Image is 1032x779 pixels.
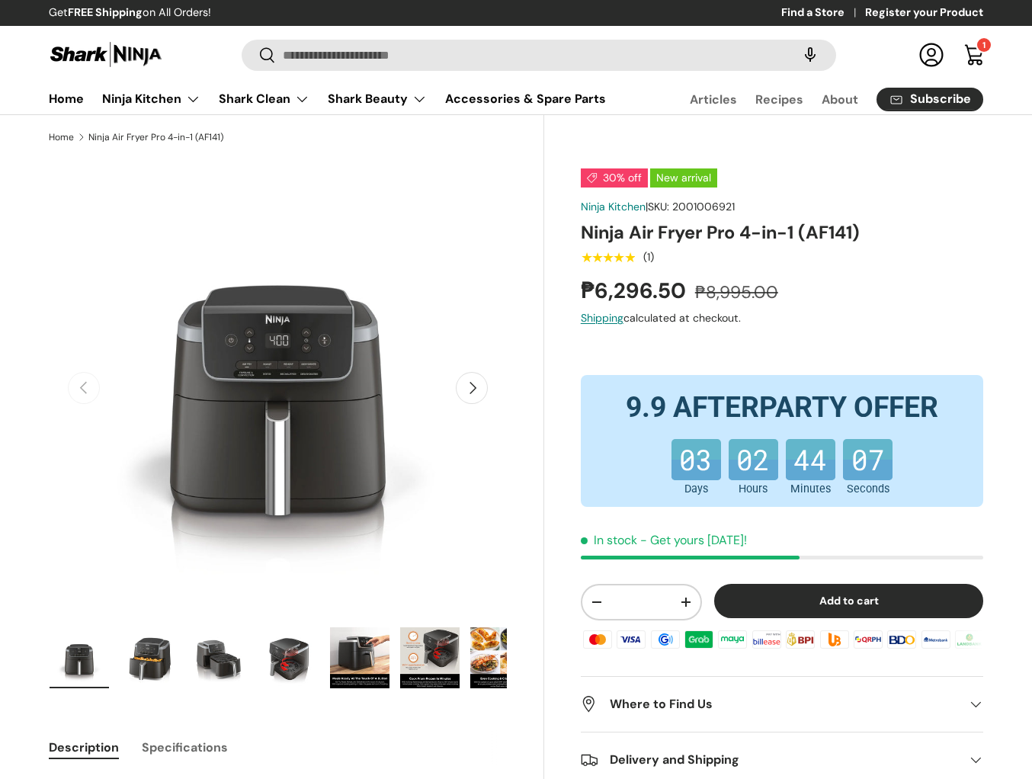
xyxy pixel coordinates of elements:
a: Find a Store [781,5,865,21]
span: 1 [982,40,986,50]
a: Home [49,133,74,142]
h2: Delivery and Shipping [581,751,959,769]
summary: Shark Beauty [319,84,436,114]
speech-search-button: Search by voice [786,38,835,72]
div: calculated at checkout. [581,310,983,326]
span: 2001006921 [672,200,735,213]
summary: Ninja Kitchen [93,84,210,114]
a: About [822,85,858,114]
img: https://sharkninja.com.ph/products/ninja-air-fryer-pro-4-in-1-af141 [50,627,109,688]
a: Recipes [755,85,803,114]
summary: Where to Find Us [581,677,983,732]
img: bdo [885,628,918,651]
img: grabpay [682,628,716,651]
a: Ninja Air Fryer Pro 4-in-1 (AF141) [88,133,223,142]
span: Subscribe [910,93,971,105]
a: Shark Beauty [328,84,427,114]
span: SKU: [648,200,669,213]
b: 03 [671,439,721,460]
img: metrobank [919,628,953,651]
button: Specifications [142,730,228,765]
summary: Shark Clean [210,84,319,114]
p: - Get yours [DATE]! [640,532,747,548]
b: 02 [729,439,778,460]
button: Description [49,730,119,765]
span: In stock [581,532,637,548]
a: Accessories & Spare Parts [445,84,606,114]
img: Ninja Air Fryer Pro 4-in-1 (AF141) [260,627,319,688]
span: 30% off [581,168,648,188]
h1: Ninja Air Fryer Pro 4-in-1 (AF141) [581,221,983,245]
img: Ninja Air Fryer Pro 4-in-1 (AF141) [470,627,530,688]
a: Subscribe [877,88,983,111]
span: ★★★★★ [581,250,635,265]
a: Shipping [581,311,623,325]
img: bpi [784,628,817,651]
s: ₱8,995.00 [695,281,778,303]
nav: Secondary [653,84,983,114]
img: maya [716,628,749,651]
span: New arrival [650,168,717,188]
strong: ₱6,296.50 [581,277,690,305]
div: (1) [643,252,654,263]
strong: FREE Shipping [68,5,143,19]
b: 07 [843,439,893,460]
b: 44 [786,439,835,460]
img: billease [750,628,784,651]
div: 5.0 out of 5.0 stars [581,251,635,264]
img: qrph [851,628,885,651]
a: Articles [690,85,737,114]
img: Shark Ninja Philippines [49,40,163,69]
a: Ninja Kitchen [581,200,646,213]
a: Home [49,84,84,114]
media-gallery: Gallery Viewer [49,159,507,694]
img: Ninja Air Fryer Pro 4-in-1 (AF141) [330,627,389,688]
img: ubp [817,628,851,651]
a: Register your Product [865,5,983,21]
img: Ninja Air Fryer Pro 4-in-1 (AF141) [400,627,460,688]
img: master [581,628,614,651]
p: Get on All Orders! [49,5,211,21]
nav: Breadcrumbs [49,130,544,144]
img: visa [614,628,648,651]
h2: Where to Find Us [581,695,959,713]
nav: Primary [49,84,606,114]
img: landbank [953,628,986,651]
a: Shark Clean [219,84,309,114]
img: Ninja Air Fryer Pro 4-in-1 (AF141) [190,627,249,688]
img: gcash [649,628,682,651]
a: Ninja Kitchen [102,84,200,114]
img: Ninja Air Fryer Pro 4-in-1 (AF141) [120,627,179,688]
button: Add to cart [714,584,983,618]
span: | [646,200,735,213]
